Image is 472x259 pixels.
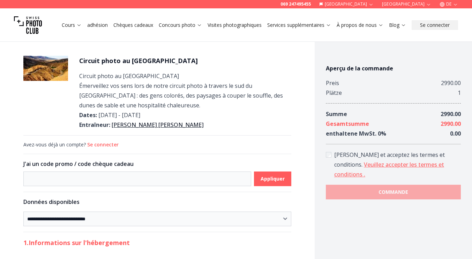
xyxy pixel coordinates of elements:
a: Chèques cadeaux [113,22,153,29]
button: Blog [386,20,409,30]
div: Plätze [326,88,342,98]
input: Accepter les conditions [326,152,331,158]
button: Se connecter [412,20,458,30]
font: Chèques cadeaux [113,22,153,28]
span: 2990.00 [441,120,461,128]
font: [GEOGRAPHIC_DATA] [325,1,367,7]
font: Concours photo [159,22,195,28]
font: J'ai un code promo / code chèque cadeau [23,160,134,168]
a: Concours photo [159,22,202,29]
font: Visites photographiques [208,22,262,28]
div: Preis [326,78,339,88]
font: [PERSON_NAME] [158,121,204,129]
div: enthaltene MwSt. 0 % [326,129,386,138]
a: Services supplémentaires [267,22,331,29]
font: : [96,111,97,119]
font: Blog [389,22,399,28]
font: Informations sur l'hébergement [29,238,130,247]
font: [GEOGRAPHIC_DATA] [382,1,425,7]
font: Données disponibles [23,198,80,206]
a: adhésion [87,22,108,29]
a: Blog [389,22,406,29]
a: Cours [62,22,82,29]
font: [DATE] - [DATE] [98,111,140,119]
font: [PERSON_NAME] [112,121,157,129]
font: DE [446,1,451,7]
font: Aperçu de la commande [326,64,393,72]
div: 2990.00 [441,78,461,88]
font: Services supplémentaires [267,22,324,28]
img: Circuit photo au Maroc [23,56,68,81]
button: COMMANDE [326,185,461,199]
font: Émerveillez vos sens lors de notre circuit photo à travers le sud du [GEOGRAPHIC_DATA] : des gens... [79,82,283,109]
font: [PERSON_NAME] et acceptez [334,151,410,159]
button: Chèques cadeaux [111,20,156,30]
button: À propos de nous [334,20,386,30]
font: . [361,161,362,168]
button: Services supplémentaires [264,20,334,30]
span: 2990.00 [441,110,461,118]
font: : [109,121,110,129]
font: Appliquer [261,175,285,182]
a: Visites photographiques [208,22,262,29]
button: Visites photographiques [205,20,264,30]
a: À propos de nous [337,22,383,29]
div: Gesamtsumme [326,119,369,129]
button: Concours photo [156,20,205,30]
font: Dates [79,111,96,119]
button: adhésion [84,20,111,30]
span: 0.00 [450,130,461,137]
font: Avez-vous déjà un compte? [23,141,86,148]
img: Club photo suisse [14,11,42,39]
a: [PERSON_NAME] [PERSON_NAME] [112,121,204,129]
button: Cours [59,20,84,30]
font: adhésion [87,22,108,28]
font: Entraîneur [79,121,109,129]
button: Appliquer [254,172,291,186]
font: Circuit photo au [GEOGRAPHIC_DATA] [79,56,198,65]
div: Summe [326,109,347,119]
font: 1. [23,238,29,247]
div: 1 [458,88,461,98]
font: Circuit photo au [GEOGRAPHIC_DATA] [79,72,179,80]
a: 069 247495455 [280,1,311,7]
a: Veuillez accepter les termes et conditions . [334,161,444,178]
font: À propos de nous [337,22,377,28]
button: Se connecter [87,141,119,148]
font: Se connecter [420,22,450,28]
font: Cours [62,22,75,28]
font: COMMANDE [379,189,408,195]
